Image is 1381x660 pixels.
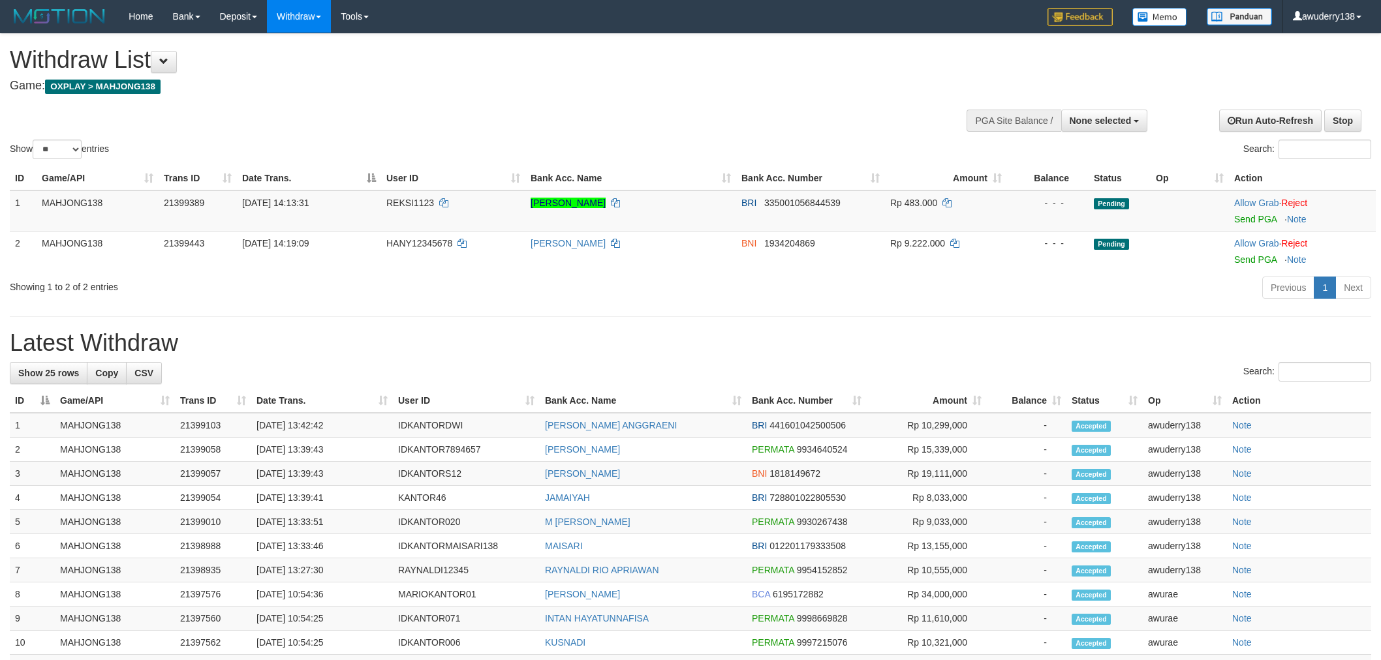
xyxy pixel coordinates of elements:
[867,558,987,582] td: Rp 10,555,000
[393,558,540,582] td: RAYNALDI12345
[1281,238,1307,248] a: Reject
[393,582,540,607] td: MARIOKANTOR01
[1279,140,1371,159] input: Search:
[37,166,159,190] th: Game/API: activate to sort column ascending
[890,198,937,208] span: Rp 483.000
[10,389,55,413] th: ID: activate to sort column descending
[10,190,37,232] td: 1
[545,589,620,599] a: [PERSON_NAME]
[37,231,159,271] td: MAHJONG138
[10,330,1371,356] h1: Latest Withdraw
[10,534,55,558] td: 6
[159,166,237,190] th: Trans ID: activate to sort column ascending
[545,613,649,623] a: INTAN HAYATUNNAFISA
[752,637,794,648] span: PERMATA
[175,558,251,582] td: 21398935
[164,198,204,208] span: 21399389
[175,389,251,413] th: Trans ID: activate to sort column ascending
[1234,238,1281,248] span: ·
[393,534,540,558] td: IDKANTORMAISARI138
[867,534,987,558] td: Rp 13,155,000
[37,190,159,232] td: MAHJONG138
[55,438,175,462] td: MAHJONG138
[1207,8,1272,25] img: panduan.png
[1072,638,1111,649] span: Accepted
[1143,558,1227,582] td: awuderry138
[1072,493,1111,504] span: Accepted
[1287,214,1307,224] a: Note
[393,438,540,462] td: IDKANTOR7894657
[126,362,162,384] a: CSV
[987,582,1066,607] td: -
[797,613,848,623] span: Copy 9998669828 to clipboard
[251,413,393,438] td: [DATE] 13:42:42
[1089,166,1151,190] th: Status
[752,541,767,551] span: BRI
[251,582,393,607] td: [DATE] 10:54:36
[752,468,767,479] span: BNI
[769,420,846,430] span: Copy 441601042500506 to clipboard
[545,492,590,503] a: JAMAIYAH
[1070,115,1132,126] span: None selected
[175,631,251,655] td: 21397562
[393,389,540,413] th: User ID: activate to sort column ascending
[1234,198,1279,208] a: Allow Grab
[1232,565,1252,575] a: Note
[10,413,55,438] td: 1
[45,80,161,94] span: OXPLAY > MAHJONG138
[251,534,393,558] td: [DATE] 13:33:46
[393,631,540,655] td: IDKANTOR006
[987,486,1066,510] td: -
[55,389,175,413] th: Game/API: activate to sort column ascending
[769,492,846,503] span: Copy 728801022805530 to clipboard
[1232,589,1252,599] a: Note
[55,582,175,607] td: MAHJONG138
[251,510,393,534] td: [DATE] 13:33:51
[773,589,824,599] span: Copy 6195172882 to clipboard
[10,275,566,293] div: Showing 1 to 2 of 2 entries
[752,444,794,455] span: PERMATA
[1232,420,1252,430] a: Note
[769,468,820,479] span: Copy 1818149672 to clipboard
[987,438,1066,462] td: -
[10,140,109,159] label: Show entries
[10,462,55,486] td: 3
[545,637,585,648] a: KUSNADI
[1143,631,1227,655] td: awurae
[1151,166,1229,190] th: Op: activate to sort column ascending
[175,413,251,438] td: 21399103
[10,582,55,607] td: 8
[1072,541,1111,552] span: Accepted
[10,362,87,384] a: Show 25 rows
[797,517,848,527] span: Copy 9930267438 to clipboard
[1143,607,1227,631] td: awurae
[95,368,118,378] span: Copy
[242,198,309,208] span: [DATE] 14:13:31
[867,607,987,631] td: Rp 11,610,000
[1243,362,1371,382] label: Search:
[393,413,540,438] td: IDKANTORDWI
[1072,517,1111,528] span: Accepted
[1072,565,1111,577] span: Accepted
[55,510,175,534] td: MAHJONG138
[1143,510,1227,534] td: awuderry138
[242,238,309,248] span: [DATE] 14:19:09
[1007,166,1089,190] th: Balance
[1066,389,1143,413] th: Status: activate to sort column ascending
[10,438,55,462] td: 2
[1287,254,1307,265] a: Note
[55,462,175,486] td: MAHJONG138
[10,631,55,655] td: 10
[867,438,987,462] td: Rp 15,339,000
[33,140,82,159] select: Showentries
[545,444,620,455] a: [PERSON_NAME]
[764,198,841,208] span: Copy 335001056844539 to clipboard
[1232,468,1252,479] a: Note
[1232,613,1252,623] a: Note
[545,420,677,430] a: [PERSON_NAME] ANGGRAENI
[1232,517,1252,527] a: Note
[164,238,204,248] span: 21399443
[987,462,1066,486] td: -
[393,607,540,631] td: IDKANTOR071
[797,444,848,455] span: Copy 9934640524 to clipboard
